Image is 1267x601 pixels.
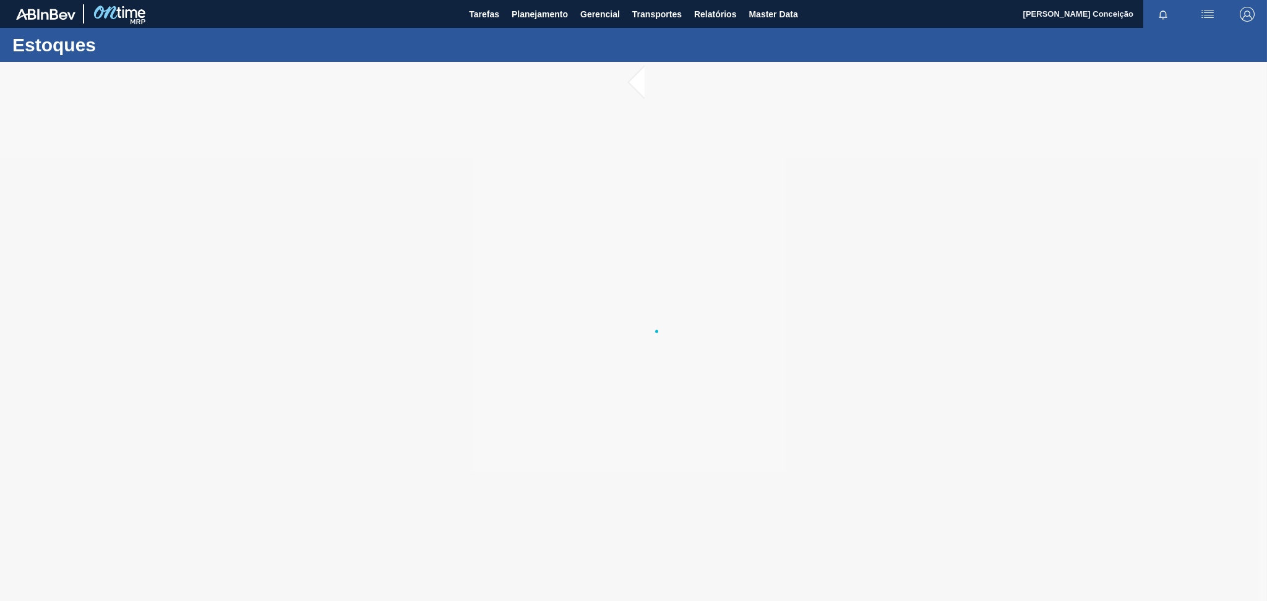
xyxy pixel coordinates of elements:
[749,7,797,22] span: Master Data
[580,7,620,22] span: Gerencial
[1200,7,1215,22] img: userActions
[632,7,682,22] span: Transportes
[16,9,75,20] img: TNhmsLtSVTkK8tSr43FrP2fwEKptu5GPRR3wAAAABJRU5ErkJggg==
[1143,6,1183,23] button: Notificações
[1240,7,1255,22] img: Logout
[694,7,736,22] span: Relatórios
[512,7,568,22] span: Planejamento
[12,38,232,52] h1: Estoques
[469,7,499,22] span: Tarefas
